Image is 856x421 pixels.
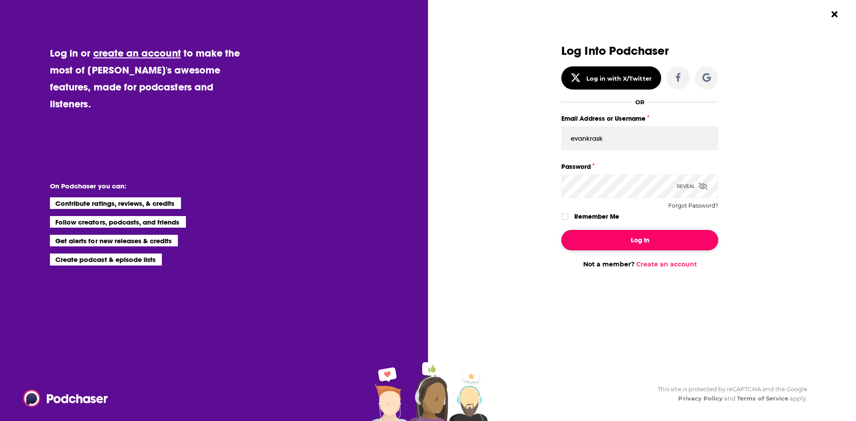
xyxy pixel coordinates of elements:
label: Remember Me [574,211,619,222]
div: OR [635,98,645,106]
li: Follow creators, podcasts, and friends [50,216,186,228]
a: Privacy Policy [678,395,723,402]
label: Password [561,161,718,172]
a: Create an account [636,260,697,268]
button: Log in with X/Twitter [561,66,661,90]
input: Email Address or Username [561,126,718,150]
label: Email Address or Username [561,113,718,124]
div: This site is protected by reCAPTCHA and the Google and apply. [650,384,807,403]
li: Contribute ratings, reviews, & credits [50,197,181,209]
a: Podchaser - Follow, Share and Rate Podcasts [23,390,102,407]
div: Not a member? [561,260,718,268]
li: On Podchaser you can: [50,182,228,190]
h3: Log Into Podchaser [561,45,718,57]
div: Reveal [677,174,708,198]
button: Log In [561,230,718,250]
button: Forgot Password? [668,203,718,209]
img: Podchaser - Follow, Share and Rate Podcasts [23,390,109,407]
div: Log in with X/Twitter [586,75,652,82]
li: Create podcast & episode lists [50,253,162,265]
button: Close Button [826,6,843,23]
a: create an account [93,47,181,59]
li: Get alerts for new releases & credits [50,235,178,246]
a: Terms of Service [737,395,788,402]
